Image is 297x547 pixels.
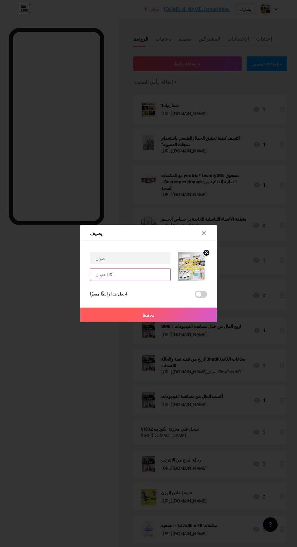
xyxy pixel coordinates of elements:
input: عنوان URL [90,268,170,281]
img: رابط الصورة المصغرة [178,252,207,281]
button: يحفظ [80,308,217,322]
font: يحفظ [142,312,155,318]
input: عنوان [90,252,170,264]
font: اجعل هذا رابطًا مميزًا [90,291,127,296]
font: يضيف [90,230,102,236]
